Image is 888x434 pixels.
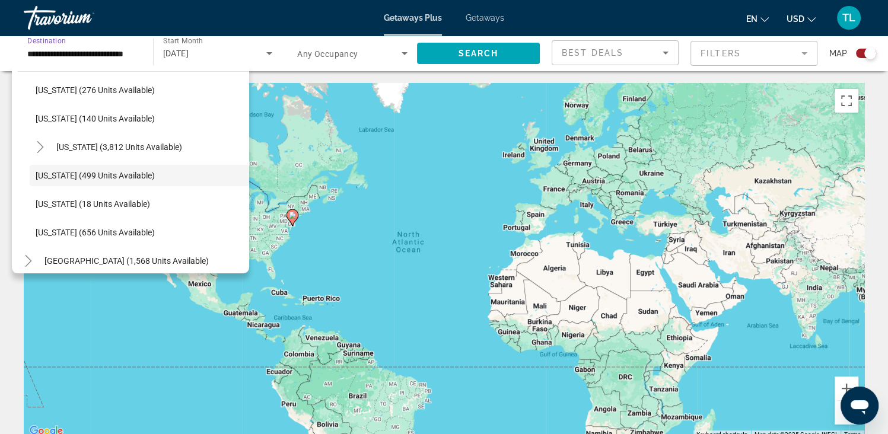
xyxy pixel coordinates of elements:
span: Best Deals [562,48,623,58]
button: [US_STATE] (18 units available) [30,193,249,215]
span: [DATE] [163,49,189,58]
button: [US_STATE] (3,812 units available) [50,136,188,158]
button: User Menu [833,5,864,30]
span: Search [458,49,498,58]
button: Toggle fullscreen view [835,89,858,113]
span: [US_STATE] (276 units available) [36,85,155,95]
span: [GEOGRAPHIC_DATA] (1,568 units available) [44,256,209,266]
button: Zoom out [835,401,858,425]
button: Filter [690,40,817,66]
span: [US_STATE] (656 units available) [36,228,155,237]
mat-select: Sort by [562,46,669,60]
span: [US_STATE] (18 units available) [36,199,150,209]
button: [US_STATE] (656 units available) [30,222,249,243]
button: [US_STATE] (140 units available) [30,108,249,129]
span: Start Month [163,37,203,45]
button: Search [417,43,540,64]
span: Any Occupancy [297,49,358,59]
button: [GEOGRAPHIC_DATA] (1,568 units available) [39,250,215,272]
span: TL [842,12,855,24]
a: Getaways [466,13,504,23]
button: Change language [746,10,769,27]
button: Toggle Mexico (1,568 units available) [18,251,39,272]
button: Toggle Virginia (3,812 units available) [30,137,50,158]
span: en [746,14,757,24]
span: Destination [27,36,66,44]
span: Map [829,45,847,62]
span: [US_STATE] (499 units available) [36,171,155,180]
a: Getaways Plus [384,13,442,23]
span: USD [787,14,804,24]
button: Zoom in [835,376,858,400]
iframe: Button to launch messaging window [841,387,879,425]
button: Change currency [787,10,816,27]
button: [US_STATE] (499 units available) [30,165,249,186]
a: Travorium [24,2,142,33]
button: [US_STATE] (276 units available) [30,79,249,101]
span: [US_STATE] (3,812 units available) [56,142,182,152]
span: [US_STATE] (140 units available) [36,114,155,123]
